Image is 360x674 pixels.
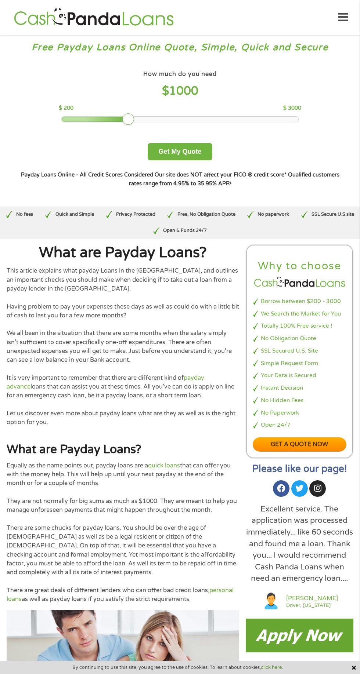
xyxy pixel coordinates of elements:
[253,371,346,380] li: Your Data is Secured
[177,211,235,218] p: Free, No Obligation Quote
[72,665,283,670] span: By continuing to use this site, you agree to the use of cookies. To learn about cookies,
[129,172,339,187] strong: Qualified customers rates range from 4.95% to 35.95% APR¹
[7,245,239,260] h1: What are Payday Loans?
[7,524,239,577] p: There are some chucks for payday loans. You should be over the age of [DEMOGRAPHIC_DATA] as well ...
[253,297,346,306] li: Borrow between $200 - 3000
[253,409,346,417] li: No Paperwork
[253,310,346,318] li: We Search the Market for You
[7,374,239,400] p: It is very important to remember that there are different kind of loans that can assist you at th...
[246,619,353,652] img: Payday loans now
[7,409,239,427] p: Let us discover even more about payday loans what are they as well as is the right option for you.
[312,211,354,218] p: SSL Secure U.S site
[253,384,346,392] li: Instant Decision
[16,211,33,218] p: No fees
[7,41,353,54] h3: Free Payday Loans Online Quote, Simple, Quick and Secure
[59,104,73,112] p: $ 200
[116,211,155,218] p: Privacy Protected
[253,334,346,343] li: No Obligation Quote
[163,227,207,234] p: Open & Funds 24/7
[261,664,283,670] a: click here.
[253,359,346,368] li: Simple Request Form
[286,603,338,608] a: Driver, [US_STATE]
[7,497,239,515] p: They are not normally for big sums as much as $1000. They are meant to help you manage unforeseen...
[7,302,239,320] p: Having problem to pay your expenses these days as well as could do with a little bit of cash to l...
[258,211,289,218] p: No paperwork
[253,396,346,405] li: No Hidden Fees
[155,172,287,178] strong: Our site does NOT affect your FICO ® credit score*
[253,347,346,355] li: SSL Secured U.S. Site
[283,104,301,112] p: $ 3000
[253,259,346,273] h2: Why to choose
[169,84,198,98] span: 1000
[253,421,346,429] li: Open 24/7
[7,461,239,488] p: Equally as the name points out, payday loans are a that can offer you with the money help. This w...
[7,266,239,293] p: This article explains what payday Loans in the [GEOGRAPHIC_DATA], and outlines an important check...
[253,322,346,330] li: Totally 100% Free service !
[246,503,353,584] div: Excellent service. The application was processed immediately... like 60 seconds and found me a lo...
[148,462,180,469] a: quick loans
[7,329,239,364] p: We all been in the situation that there are some months when the salary simply isn’t sufficient t...
[7,586,239,604] p: There are great deals of different lenders who can offer bad credit loans, as well as payday loan...
[59,84,301,99] h4: $
[286,594,338,603] a: [PERSON_NAME]
[246,464,353,474] h2: Please like our page!​
[7,442,239,457] h2: What are Payday Loans?
[148,143,212,160] button: Get My Quote
[253,437,346,452] a: Get a quote now
[12,7,176,28] img: GetLoanNow Logo
[55,211,94,218] p: Quick and Simple
[21,172,153,178] strong: Payday Loans Online - All Credit Scores Considered
[143,70,217,78] h4: How much do you need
